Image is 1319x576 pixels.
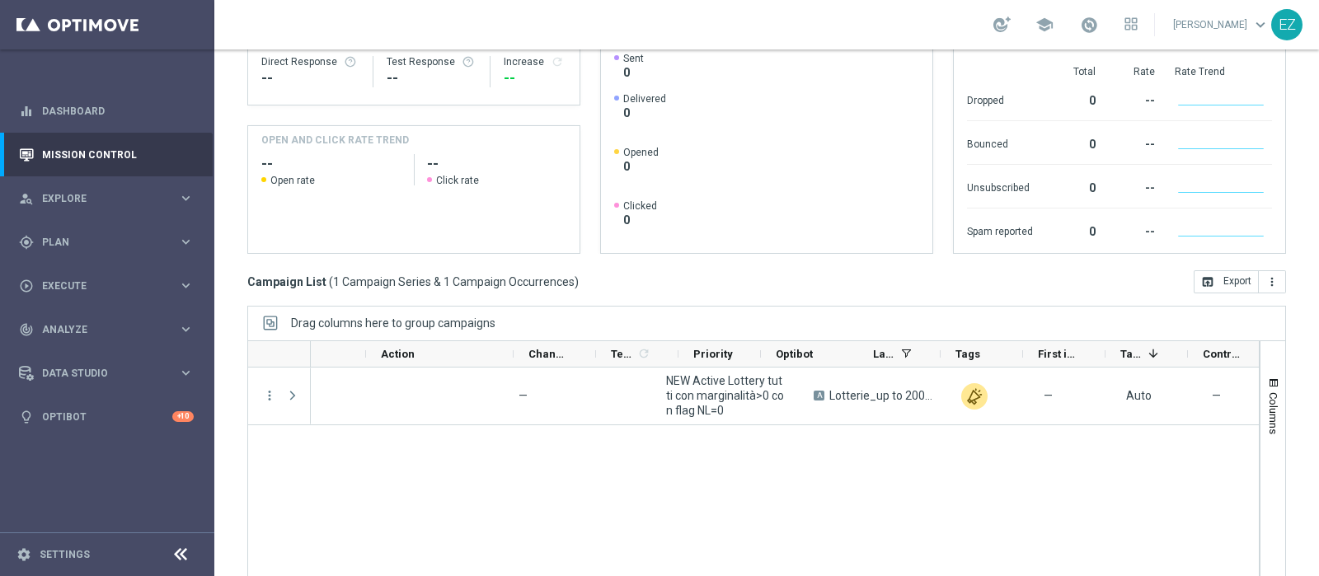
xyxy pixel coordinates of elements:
h3: Campaign List [247,274,579,289]
button: more_vert [1259,270,1286,293]
div: Rate [1115,65,1155,78]
span: Opened [623,146,659,159]
span: Action [381,348,415,360]
span: NEW Active Lottery tutti con marginalità>0 con flag NL=0 [666,373,786,418]
span: school [1035,16,1054,34]
button: Data Studio keyboard_arrow_right [18,367,195,380]
span: ) [575,274,579,289]
span: 0 [623,105,666,120]
a: Dashboard [42,89,194,133]
span: Drag columns here to group campaigns [291,316,495,330]
button: gps_fixed Plan keyboard_arrow_right [18,236,195,249]
button: track_changes Analyze keyboard_arrow_right [18,323,195,336]
div: Execute [19,279,178,293]
button: play_circle_outline Execute keyboard_arrow_right [18,279,195,293]
span: Sent [623,52,644,65]
h2: -- [427,154,566,174]
div: Explore [19,191,178,206]
i: gps_fixed [19,235,34,250]
div: Data Studio [19,366,178,381]
i: keyboard_arrow_right [178,321,194,337]
div: -- [261,68,359,88]
div: -- [1115,86,1155,112]
span: Execute [42,281,178,291]
span: 0 [623,159,659,174]
div: EZ [1271,9,1303,40]
span: Columns [1267,392,1280,434]
i: refresh [637,347,650,360]
span: Plan [42,237,178,247]
div: 0 [1053,217,1096,243]
div: Direct Response [261,55,359,68]
i: keyboard_arrow_right [178,190,194,206]
span: keyboard_arrow_down [1251,16,1270,34]
button: more_vert [262,388,277,403]
div: Unsubscribed [967,173,1033,199]
div: -- [387,68,477,88]
span: 0 [623,213,657,227]
div: Increase [504,55,566,68]
i: open_in_browser [1201,275,1214,288]
span: Click rate [436,174,479,187]
div: -- [504,68,566,88]
div: Optibot [19,395,194,438]
div: Spam reported [967,217,1033,243]
button: equalizer Dashboard [18,105,195,118]
span: Open rate [270,174,315,187]
span: Auto [1126,389,1152,402]
div: -- [1115,173,1155,199]
div: Mission Control [18,148,195,162]
span: A [814,391,824,400]
div: +10 [172,411,194,422]
span: — [519,389,528,402]
i: settings [16,547,31,562]
div: Rate Trend [1175,65,1272,78]
i: refresh [551,55,564,68]
span: ( [329,274,333,289]
div: Plan [19,235,178,250]
div: Dashboard [19,89,194,133]
a: Settings [40,550,90,560]
span: Optibot [776,348,813,360]
div: lightbulb Optibot +10 [18,410,195,424]
span: Calculate column [635,344,650,363]
span: Lotterie_up to 20000 Sisal Points [829,388,933,403]
i: more_vert [1265,275,1279,288]
div: 0 [1053,86,1096,112]
i: keyboard_arrow_right [178,278,194,293]
span: Channel [528,348,568,360]
i: equalizer [19,104,34,119]
button: open_in_browser Export [1194,270,1259,293]
div: Press SPACE to select this row. [248,368,311,425]
span: Explore [42,194,178,204]
i: track_changes [19,322,34,337]
div: -- [1115,129,1155,156]
div: Total [1053,65,1096,78]
i: keyboard_arrow_right [178,365,194,381]
div: Row Groups [291,316,495,330]
span: Tags [955,348,980,360]
h2: -- [261,154,401,174]
div: Dropped [967,86,1033,112]
div: Test Response [387,55,477,68]
i: keyboard_arrow_right [178,234,194,250]
div: Mission Control [19,133,194,176]
span: 0 [623,65,644,80]
a: Mission Control [42,133,194,176]
i: person_search [19,191,34,206]
span: — [1212,388,1221,403]
div: 0 [1053,129,1096,156]
h4: OPEN AND CLICK RATE TREND [261,133,409,148]
div: Bounced [967,129,1033,156]
i: play_circle_outline [19,279,34,293]
div: Other [961,383,988,410]
span: Data Studio [42,368,178,378]
div: Analyze [19,322,178,337]
span: Priority [693,348,733,360]
a: [PERSON_NAME]keyboard_arrow_down [1171,12,1271,37]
